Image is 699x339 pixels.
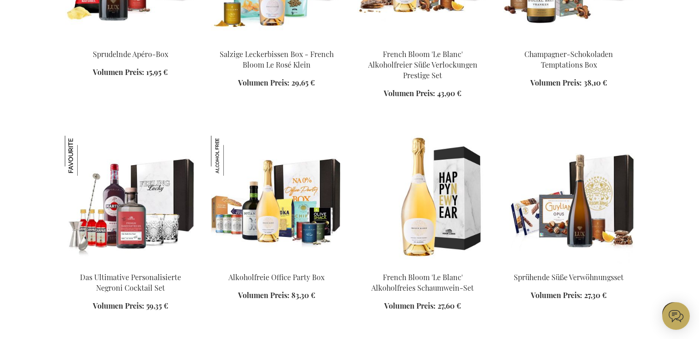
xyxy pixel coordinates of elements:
[211,38,342,46] a: Salty Treats Box - French Bloom Le Rose Small
[584,290,607,300] span: 27,30 €
[291,290,315,300] span: 83,30 €
[357,38,489,46] a: French Bloom 'Le Blanc' non-alcoholic Sparkling Sweet Temptations Prestige Set
[238,78,315,88] a: Volumen Preis: 29,65 €
[93,49,168,59] a: Sprudelnde Apéro-Box
[384,88,435,98] span: Volumen Preis:
[238,290,315,301] a: Volumen Preis: 83,30 €
[211,136,251,176] img: Alkoholfreie Office Party Box
[65,136,196,264] img: The Ultimate Personalized Negroni Cocktail Set
[371,272,474,293] a: French Bloom 'Le Blanc' Alkoholfreies Schaumwein-Set
[211,261,342,270] a: Non-Alcoholic Office Party Box Alkoholfreie Office Party Box
[384,301,461,311] a: Volumen Preis: 27,60 €
[368,49,477,80] a: French Bloom 'Le Blanc' Alkoholfreier Süße Verlockungen Prestige Set
[146,67,168,77] span: 15,95 €
[503,38,635,46] a: Champagne Chocolate Temptations Box
[503,136,635,264] img: Sparkling Sweet Indulgence Set
[530,78,607,88] a: Volumen Preis: 38,10 €
[357,261,489,270] a: French Bloom 'Le Blanc' non-alcoholic Sparkling Set
[291,78,315,87] span: 29,65 €
[93,67,168,78] a: Volumen Preis: 15,95 €
[93,301,168,311] a: Volumen Preis: 59,35 €
[220,49,334,69] a: Salzige Leckerbissen Box - French Bloom Le Rosé Klein
[357,136,489,264] img: French Bloom 'Le Blanc' non-alcoholic Sparkling Set
[384,301,436,310] span: Volumen Preis:
[93,301,144,310] span: Volumen Preis:
[65,136,105,176] img: Das Ultimative Personalisierte Negroni Cocktail Set
[531,290,607,301] a: Volumen Preis: 27,30 €
[146,301,168,310] span: 59,35 €
[531,290,582,300] span: Volumen Preis:
[65,261,196,270] a: The Ultimate Personalized Negroni Cocktail Set Das Ultimative Personalisierte Negroni Cocktail Set
[211,136,342,264] img: Non-Alcoholic Office Party Box
[93,67,144,77] span: Volumen Preis:
[65,38,196,46] a: Sparkling Apero Box
[662,302,690,330] iframe: belco-activator-frame
[228,272,324,282] a: Alkoholfreie Office Party Box
[437,88,461,98] span: 43,90 €
[238,78,290,87] span: Volumen Preis:
[584,78,607,87] span: 38,10 €
[438,301,461,310] span: 27,60 €
[384,88,461,99] a: Volumen Preis: 43,90 €
[238,290,290,300] span: Volumen Preis:
[524,49,613,69] a: Champagner-Schokoladen Temptations Box
[80,272,181,293] a: Das Ultimative Personalisierte Negroni Cocktail Set
[530,78,582,87] span: Volumen Preis:
[514,272,624,282] a: Sprühende Süße Verwöhnungsset
[503,261,635,270] a: Sparkling Sweet Indulgence Set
